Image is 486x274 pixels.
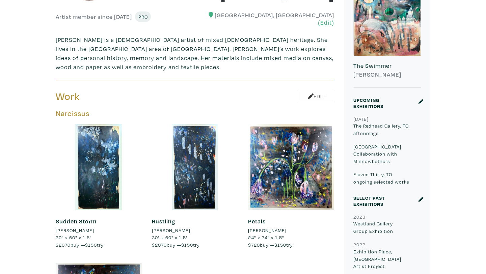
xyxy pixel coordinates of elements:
a: Edit [299,91,334,103]
span: $2070 [56,242,71,248]
li: [PERSON_NAME] [248,227,287,234]
span: 24" x 24" x 1.5" [248,234,284,241]
small: Select Past Exhibitions [353,195,385,207]
h6: Artist member since [DATE] [56,13,132,21]
p: [GEOGRAPHIC_DATA] Collaboration with Minnowbathers [353,143,421,165]
span: buy — try [248,242,293,248]
span: 30" x 60" x 1.5" [152,234,188,241]
p: Eleven Thirty, TO ongoing selected works [353,171,421,185]
h5: Narcissus [56,109,334,118]
li: [PERSON_NAME] [56,227,94,234]
p: The Redhead Gallery, TO afterimage [353,122,421,137]
p: [PERSON_NAME] is a [DEMOGRAPHIC_DATA] artist of mixed [DEMOGRAPHIC_DATA] heritage. She lives in t... [56,35,334,72]
a: Rustling [152,217,175,225]
span: $150 [85,242,97,248]
small: 2022 [353,241,366,248]
h6: The Swimmer [353,62,421,70]
span: buy — try [152,242,200,248]
a: [PERSON_NAME] [152,227,238,234]
a: Sudden Storm [56,217,97,225]
span: buy — try [56,242,104,248]
a: [PERSON_NAME] [56,227,142,234]
span: $150 [181,242,193,248]
a: [PERSON_NAME] [248,227,334,234]
span: 30" x 60" x 1.5" [56,234,92,241]
span: Pro [138,13,148,20]
li: [PERSON_NAME] [152,227,190,234]
p: Westland Gallery Group Exhibition [353,220,421,235]
small: Upcoming Exhibitions [353,97,383,109]
h3: Work [56,90,190,103]
p: Exhibition Place, [GEOGRAPHIC_DATA] Artist Project [353,248,421,270]
h6: [PERSON_NAME] [353,71,421,78]
small: [DATE] [353,116,369,122]
span: $150 [274,242,286,248]
span: $720 [248,242,260,248]
a: Petals [248,217,266,225]
h6: [GEOGRAPHIC_DATA], [GEOGRAPHIC_DATA] [200,11,334,26]
small: 2023 [353,214,366,220]
span: $2070 [152,242,167,248]
a: (Edit) [318,19,334,26]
